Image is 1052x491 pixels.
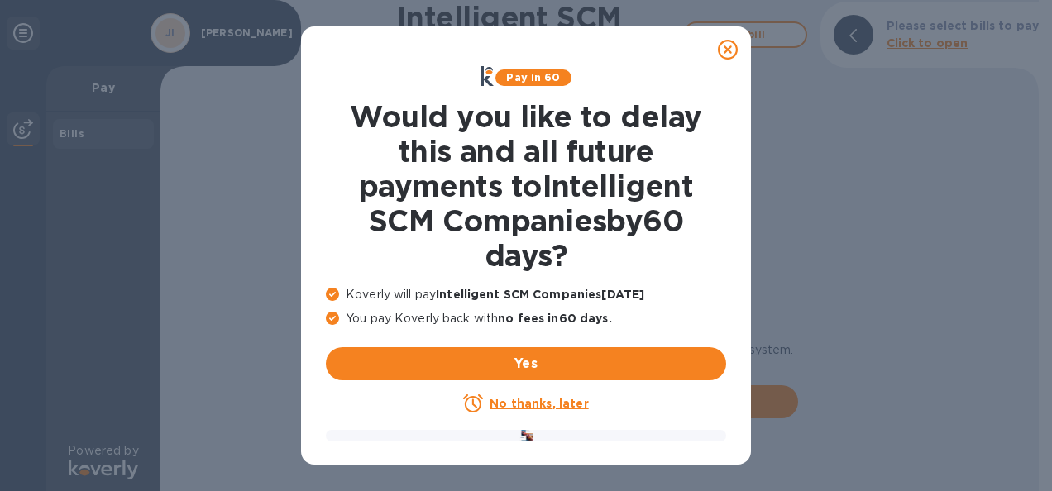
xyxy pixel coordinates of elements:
[498,312,611,325] b: no fees in 60 days .
[326,286,726,303] p: Koverly will pay
[326,310,726,327] p: You pay Koverly back with
[326,99,726,273] h1: Would you like to delay this and all future payments to Intelligent SCM Companies by 60 days ?
[506,71,560,83] b: Pay in 60
[490,397,588,410] u: No thanks, later
[326,347,726,380] button: Yes
[436,288,644,301] b: Intelligent SCM Companies [DATE]
[339,354,713,374] span: Yes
